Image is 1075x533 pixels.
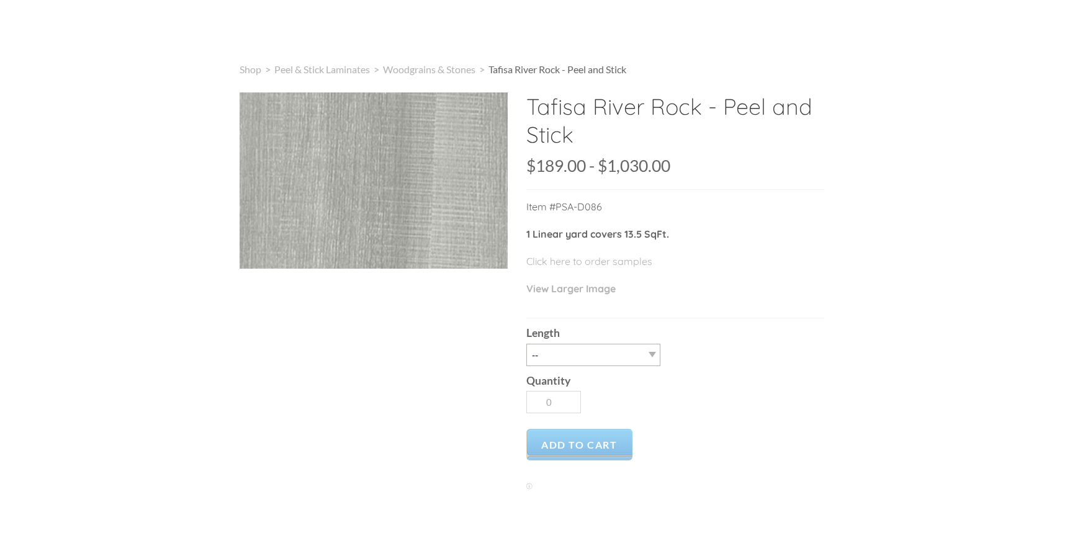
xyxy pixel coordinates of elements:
[488,63,626,75] span: Tafisa River Rock - Peel and Stick
[526,199,824,226] p: Item #PSA-D086
[526,374,570,387] b: Quantity
[240,63,261,75] a: Shop
[526,429,632,460] a: Add to Cart
[274,63,370,75] a: Peel & Stick Laminates
[261,63,274,75] span: >
[526,228,669,240] strong: 1 Linear yard covers 13.5 SqFt.
[526,326,560,339] b: Length
[526,255,652,267] a: Click here to order samples
[526,282,616,295] a: View Larger Image
[383,63,475,75] a: Woodgrains & Stones
[240,92,508,269] img: s832171791223022656_p644_i1_w307.jpeg
[526,156,670,176] span: $189.00 - $1,030.00
[370,63,383,75] span: >
[475,63,488,75] span: >
[526,92,824,158] h2: Tafisa River Rock - Peel and Stick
